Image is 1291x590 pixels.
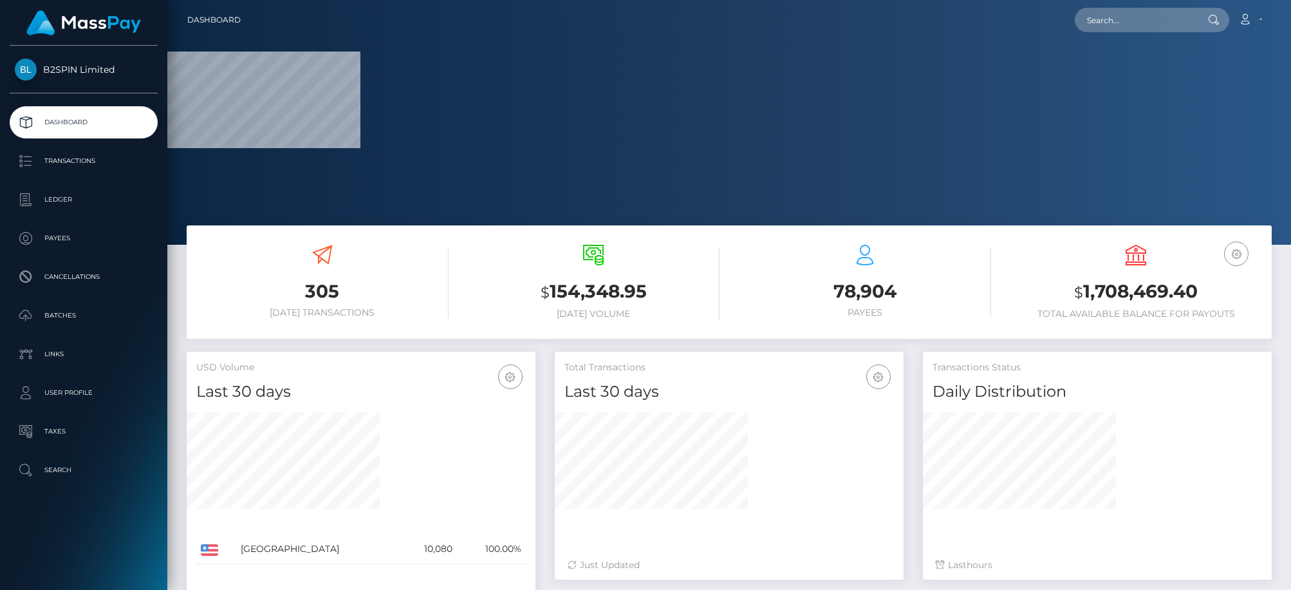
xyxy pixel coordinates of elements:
[564,381,894,403] h4: Last 30 days
[457,535,526,564] td: 100.00%
[933,361,1262,374] h5: Transactions Status
[196,307,449,318] h6: [DATE] Transactions
[26,10,141,35] img: MassPay Logo
[468,279,720,305] h3: 154,348.95
[15,422,153,441] p: Taxes
[933,381,1262,403] h4: Daily Distribution
[236,535,400,564] td: [GEOGRAPHIC_DATA]
[15,267,153,287] p: Cancellations
[10,261,158,293] a: Cancellations
[10,222,158,254] a: Payees
[568,558,891,572] div: Just Updated
[15,59,37,81] img: B2SPIN Limited
[400,535,457,564] td: 10,080
[10,184,158,216] a: Ledger
[15,229,153,248] p: Payees
[10,145,158,177] a: Transactions
[15,345,153,364] p: Links
[15,383,153,403] p: User Profile
[196,381,526,403] h4: Last 30 days
[10,106,158,138] a: Dashboard
[10,415,158,448] a: Taxes
[1010,309,1263,319] h6: Total Available Balance for Payouts
[739,279,991,304] h3: 78,904
[541,283,550,301] small: $
[187,6,241,33] a: Dashboard
[1010,279,1263,305] h3: 1,708,469.40
[201,544,218,556] img: US.png
[739,307,991,318] h6: Payees
[1075,8,1196,32] input: Search...
[15,190,153,209] p: Ledger
[564,361,894,374] h5: Total Transactions
[15,461,153,480] p: Search
[10,377,158,409] a: User Profile
[10,454,158,486] a: Search
[10,64,158,75] span: B2SPIN Limited
[15,306,153,325] p: Batches
[15,151,153,171] p: Transactions
[936,558,1259,572] div: Last hours
[10,338,158,370] a: Links
[1074,283,1083,301] small: $
[196,361,526,374] h5: USD Volume
[10,300,158,332] a: Batches
[15,113,153,132] p: Dashboard
[196,279,449,304] h3: 305
[468,309,720,319] h6: [DATE] Volume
